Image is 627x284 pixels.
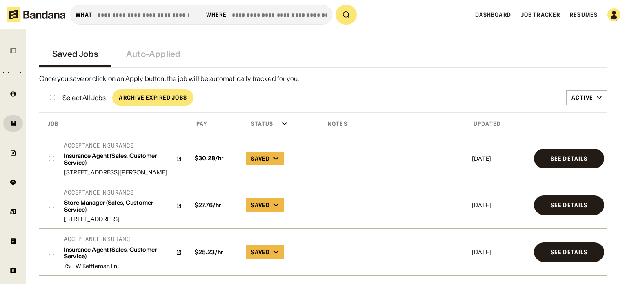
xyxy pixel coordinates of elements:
div: [DATE] [472,156,527,161]
div: Acceptance Insurance [64,142,182,149]
div: Updated [470,120,501,127]
div: Click toggle to sort ascending [321,118,467,130]
div: Insurance Agent (Sales, Customer Service) [64,152,173,166]
a: Acceptance InsuranceInsurance Agent (Sales, Customer Service)758 W Kettleman Ln, [64,235,182,269]
a: Acceptance InsuranceInsurance Agent (Sales, Customer Service)[STREET_ADDRESS][PERSON_NAME] [64,142,182,175]
div: [STREET_ADDRESS][PERSON_NAME] [64,170,182,175]
div: 758 W Kettleman Ln, [64,263,182,269]
div: Saved [251,201,270,209]
div: Saved [251,155,270,162]
div: $ 25.23 /hr [191,249,240,256]
a: Job Tracker [521,11,560,18]
div: Once you save or click on an Apply button, the job will be automatically tracked for you. [39,74,607,83]
div: Status [245,120,273,127]
a: Acceptance InsuranceStore Manager (Sales, Customer Service)[STREET_ADDRESS] [64,189,182,222]
img: Bandana logotype [7,7,65,22]
a: Resumes [570,11,598,18]
div: See Details [551,249,587,255]
div: Auto-Applied [126,49,180,59]
div: [STREET_ADDRESS] [64,216,182,222]
div: Active [571,94,593,101]
div: Select All Jobs [62,94,106,101]
div: what [76,11,92,18]
div: [DATE] [472,202,527,208]
div: [DATE] [472,249,527,255]
div: Click toggle to sort ascending [190,118,241,130]
div: $ 30.28 /hr [191,155,240,162]
div: Click toggle to sort ascending [245,118,318,130]
div: See Details [551,156,587,161]
div: Job [41,120,58,127]
div: Store Manager (Sales, Customer Service) [64,199,173,213]
div: Pay [190,120,207,127]
div: Archive Expired Jobs [119,95,187,101]
div: Notes [321,120,347,127]
a: Dashboard [475,11,511,18]
div: Acceptance Insurance [64,235,182,243]
div: See Details [551,202,587,208]
div: Click toggle to sort descending [41,118,187,130]
div: Where [206,11,227,18]
div: Insurance Agent (Sales, Customer Service) [64,246,173,260]
div: $ 27.76 /hr [191,202,240,209]
div: Acceptance Insurance [64,189,182,196]
div: Click toggle to sort descending [470,118,529,130]
div: Saved [251,248,270,256]
div: Saved Jobs [52,49,98,59]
